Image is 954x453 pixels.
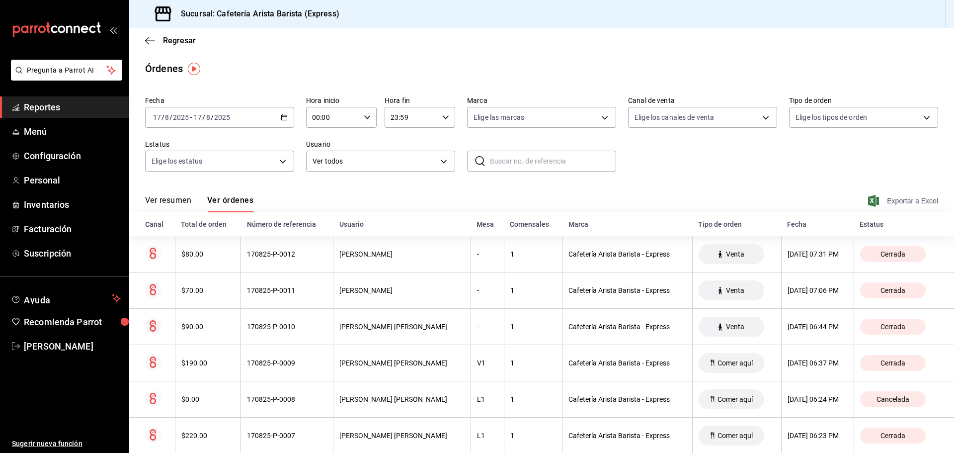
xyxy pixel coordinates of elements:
div: [DATE] 06:23 PM [788,432,848,440]
span: Venta [722,250,748,258]
span: / [169,113,172,121]
button: Exportar a Excel [870,195,938,207]
span: Configuración [24,149,121,163]
span: Cerrada [876,286,909,294]
div: [PERSON_NAME] [PERSON_NAME] [339,359,464,367]
input: -- [193,113,202,121]
button: open_drawer_menu [109,26,117,34]
div: 170825-P-0011 [247,286,327,294]
div: $190.00 [181,359,235,367]
div: Número de referencia [247,220,327,228]
input: -- [153,113,161,121]
div: Cafetería Arista Barista - Express [568,395,686,403]
div: [PERSON_NAME] [PERSON_NAME] [339,432,464,440]
div: 1 [510,395,556,403]
label: Estatus [145,141,294,148]
div: $0.00 [181,395,235,403]
div: 1 [510,323,556,331]
label: Hora inicio [306,97,377,104]
button: Ver resumen [145,195,191,212]
input: ---- [172,113,189,121]
div: Cafetería Arista Barista - Express [568,250,686,258]
span: Suscripción [24,247,121,260]
span: Elige los estatus [152,156,202,166]
span: / [202,113,205,121]
div: [DATE] 07:06 PM [788,286,848,294]
div: [DATE] 07:31 PM [788,250,848,258]
span: Recomienda Parrot [24,315,121,329]
div: [DATE] 06:37 PM [788,359,848,367]
div: 170825-P-0009 [247,359,327,367]
div: V1 [477,359,498,367]
div: [PERSON_NAME] [PERSON_NAME] [339,323,464,331]
div: $70.00 [181,286,235,294]
div: [DATE] 06:24 PM [788,395,848,403]
div: Fecha [787,220,848,228]
input: -- [206,113,211,121]
span: Comer aquí [714,395,757,403]
span: Elige los canales de venta [635,112,714,122]
div: [PERSON_NAME] [339,250,464,258]
span: Inventarios [24,198,121,211]
div: Total de orden [181,220,235,228]
input: ---- [214,113,231,121]
span: Elige los tipos de orden [795,112,867,122]
input: Buscar no. de referencia [490,151,616,171]
div: $80.00 [181,250,235,258]
span: Cerrada [876,359,909,367]
div: - [477,323,498,331]
span: Cerrada [876,432,909,440]
div: Cafetería Arista Barista - Express [568,359,686,367]
div: navigation tabs [145,195,253,212]
span: Ayuda [24,292,108,304]
div: 1 [510,250,556,258]
div: 1 [510,432,556,440]
input: -- [164,113,169,121]
a: Pregunta a Parrot AI [7,72,122,83]
button: Pregunta a Parrot AI [11,60,122,81]
div: L1 [477,432,498,440]
span: Elige las marcas [474,112,524,122]
span: / [161,113,164,121]
div: Usuario [339,220,465,228]
span: Ver todos [313,156,437,167]
span: Sugerir nueva función [12,439,121,449]
span: Cerrada [876,250,909,258]
div: 170825-P-0007 [247,432,327,440]
label: Canal de venta [628,97,777,104]
div: Estatus [860,220,938,228]
span: Menú [24,125,121,138]
span: Venta [722,286,748,294]
div: Tipo de orden [698,220,775,228]
div: - [477,286,498,294]
span: / [211,113,214,121]
span: Personal [24,174,121,187]
div: $90.00 [181,323,235,331]
span: [PERSON_NAME] [24,340,121,353]
div: 1 [510,286,556,294]
span: Pregunta a Parrot AI [27,65,107,76]
span: Facturación [24,222,121,236]
span: Cancelada [873,395,913,403]
span: Regresar [163,36,196,45]
label: Fecha [145,97,294,104]
div: Cafetería Arista Barista - Express [568,286,686,294]
label: Usuario [306,141,455,148]
div: Mesa [477,220,498,228]
div: - [477,250,498,258]
div: Cafetería Arista Barista - Express [568,323,686,331]
div: 170825-P-0008 [247,395,327,403]
div: 170825-P-0012 [247,250,327,258]
span: Comer aquí [714,359,757,367]
span: Comer aquí [714,432,757,440]
label: Marca [467,97,616,104]
h3: Sucursal: Cafetería Arista Barista (Express) [173,8,339,20]
div: 1 [510,359,556,367]
div: [PERSON_NAME] [339,286,464,294]
button: Tooltip marker [188,63,200,75]
span: Venta [722,323,748,331]
div: Órdenes [145,61,183,76]
div: $220.00 [181,432,235,440]
div: Comensales [510,220,556,228]
button: Ver órdenes [207,195,253,212]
